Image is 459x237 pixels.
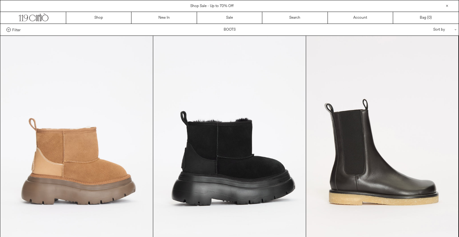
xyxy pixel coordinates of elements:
a: Search [262,12,328,24]
a: New In [131,12,197,24]
a: Shop Sale - Up to 70% Off [190,4,233,9]
span: ) [428,15,432,21]
a: Shop [66,12,131,24]
a: Account [328,12,393,24]
a: Sale [197,12,262,24]
div: Sort by [397,24,453,36]
span: Filter [12,28,21,32]
a: Bag () [393,12,458,24]
span: 0 [428,15,431,20]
